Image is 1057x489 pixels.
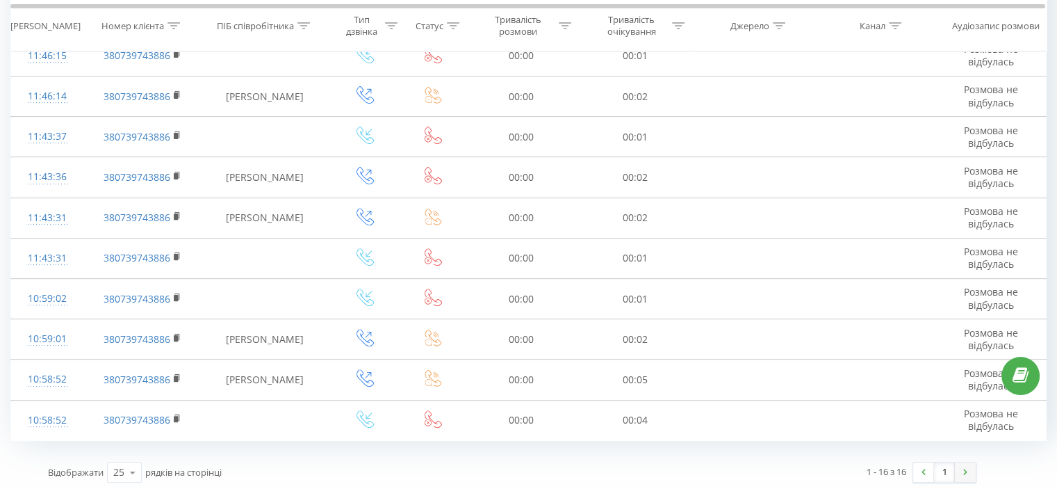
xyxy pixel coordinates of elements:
td: 00:00 [465,238,578,278]
td: [PERSON_NAME] [202,319,329,360]
div: 11:46:14 [25,83,69,110]
div: ПІБ співробітника [217,20,294,32]
td: 00:01 [578,117,691,157]
div: [PERSON_NAME] [10,20,81,32]
div: 11:46:15 [25,42,69,70]
td: 00:02 [578,77,691,117]
a: 380739743886 [104,292,170,305]
div: Тривалість розмови [481,15,555,38]
div: Тривалість очікування [594,15,669,38]
td: 00:01 [578,238,691,278]
span: Розмова не відбулась [964,245,1018,271]
div: 25 [113,465,124,479]
div: Номер клієнта [101,20,164,32]
span: Розмова не відбулась [964,285,1018,311]
div: 11:43:31 [25,245,69,272]
span: Розмова не відбулась [964,83,1018,109]
td: 00:02 [578,157,691,198]
div: 10:59:02 [25,285,69,312]
div: Тип дзвінка [341,15,382,38]
div: Джерело [730,20,769,32]
a: 380739743886 [104,130,170,143]
a: 380739743886 [104,90,170,103]
div: Статус [416,20,443,32]
span: Відображати [48,466,104,479]
div: 11:43:31 [25,205,69,232]
span: Розмова не відбулась [964,326,1018,352]
td: 00:00 [465,319,578,360]
a: 380739743886 [104,332,170,346]
td: 00:00 [465,279,578,319]
td: 00:00 [465,400,578,440]
div: 10:58:52 [25,366,69,393]
td: 00:01 [578,35,691,76]
a: 380739743886 [104,251,170,264]
span: рядків на сторінці [145,466,222,479]
div: 10:59:01 [25,326,69,353]
div: Канал [860,20,885,32]
div: 1 - 16 з 16 [867,465,906,479]
span: Розмова не відбулась [964,164,1018,190]
td: 00:04 [578,400,691,440]
div: 10:58:52 [25,407,69,434]
td: 00:01 [578,279,691,319]
td: 00:02 [578,319,691,360]
a: 380739743886 [104,49,170,62]
td: 00:00 [465,360,578,400]
td: 00:00 [465,198,578,238]
span: Розмова не відбулась [964,205,1018,230]
a: 380739743886 [104,211,170,224]
span: Розмова не відбулась [964,367,1018,392]
td: [PERSON_NAME] [202,77,329,117]
div: 11:43:36 [25,163,69,191]
span: Розмова не відбулась [964,407,1018,433]
div: Аудіозапис розмови [952,20,1040,32]
td: [PERSON_NAME] [202,360,329,400]
td: [PERSON_NAME] [202,157,329,198]
td: 00:00 [465,157,578,198]
a: 380739743886 [104,170,170,184]
td: 00:00 [465,77,578,117]
span: Розмова не відбулась [964,124,1018,150]
td: 00:00 [465,35,578,76]
td: 00:05 [578,360,691,400]
td: [PERSON_NAME] [202,198,329,238]
div: 11:43:37 [25,123,69,150]
a: 380739743886 [104,373,170,386]
a: 1 [934,463,955,482]
a: 380739743886 [104,413,170,426]
span: Розмова не відбулась [964,42,1018,68]
td: 00:00 [465,117,578,157]
td: 00:02 [578,198,691,238]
